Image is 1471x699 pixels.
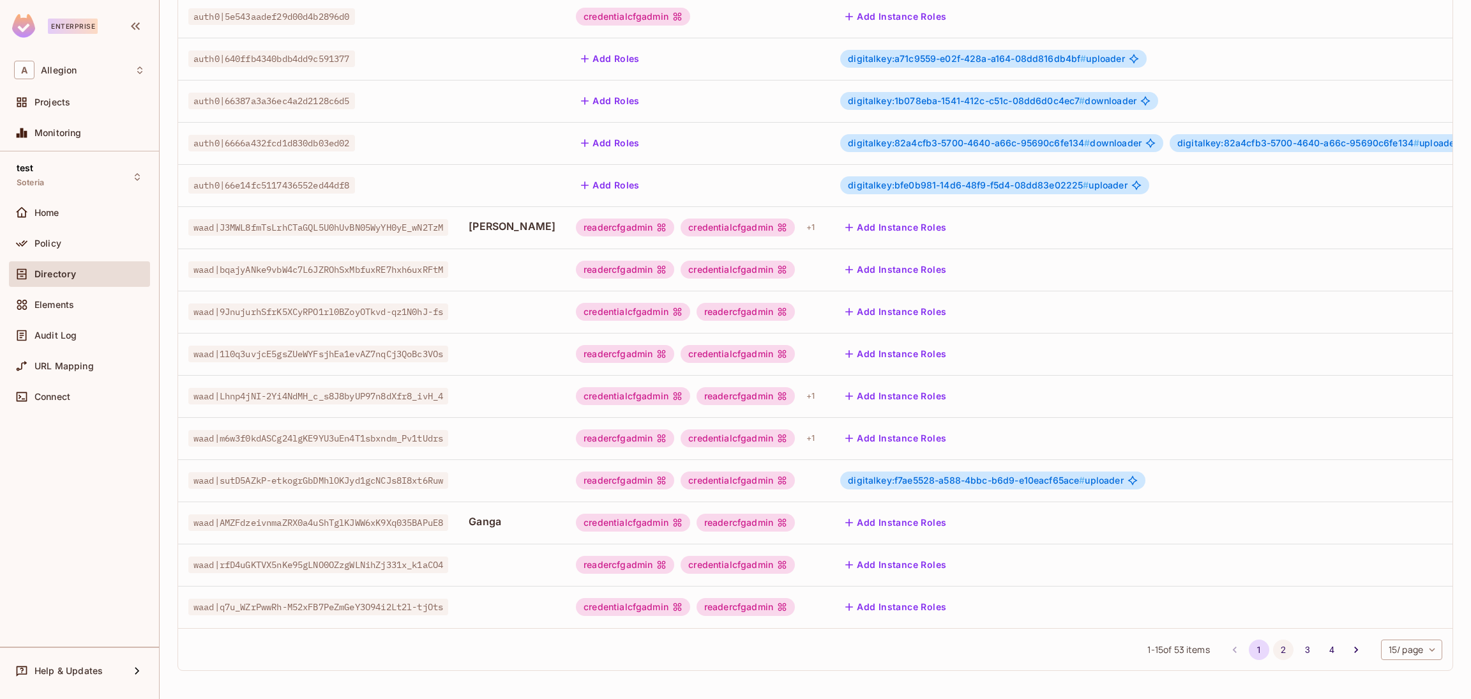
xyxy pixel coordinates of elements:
[34,97,70,107] span: Projects
[840,597,951,617] button: Add Instance Roles
[1297,640,1318,660] button: Go to page 3
[576,345,674,363] div: readercfgadmin
[188,599,448,615] span: waad|q7u_WZrPwwRh-M52xFB7PeZmGeY3O94i2Lt2l-tjOts
[34,300,74,310] span: Elements
[681,261,795,279] div: credentialcfgadmin
[188,93,355,109] span: auth0|66387a3a36ec4a2d2128c6d5
[188,557,448,573] span: waad|rfD4uGKTVX5nKe95gLNO0OZzgWLNihZj331x_k1aCO4
[576,8,690,26] div: credentialcfgadmin
[188,388,448,404] span: waad|Lhnp4jNI-2Yi4NdMH_c_s8J8byUP97n8dXfr8_ivH_4
[576,429,674,447] div: readercfgadmin
[576,303,690,321] div: credentialcfgadmin
[188,430,448,447] span: waad|m6w3f0kdASCg24lgKE9YU3uEn4T1sbxndm_Pv1tUdrs
[34,666,103,676] span: Help & Updates
[188,135,355,151] span: auth0|6666a432fcd1d830db03ed02
[801,428,820,449] div: + 1
[697,303,795,321] div: readercfgadmin
[48,19,98,34] div: Enterprise
[848,138,1142,148] span: downloader
[34,269,76,279] span: Directory
[188,514,448,531] span: waad|AMZFdzeivnmaZRX0a4uShTglKJWW6xK9Xq035BAPuE8
[681,429,795,447] div: credentialcfgadmin
[681,556,795,574] div: credentialcfgadmin
[1079,475,1085,486] span: #
[697,387,795,405] div: readercfgadmin
[1249,640,1269,660] button: page 1
[576,556,674,574] div: readercfgadmin
[1346,640,1366,660] button: Go to next page
[576,133,645,153] button: Add Roles
[469,514,555,528] span: Ganga
[576,261,674,279] div: readercfgadmin
[801,217,820,238] div: + 1
[576,598,690,616] div: credentialcfgadmin
[1223,640,1368,660] nav: pagination navigation
[576,49,645,69] button: Add Roles
[576,91,645,111] button: Add Roles
[576,472,674,489] div: readercfgadmin
[41,65,77,75] span: Workspace: Allegion
[34,128,82,138] span: Monitoring
[1273,640,1294,660] button: Go to page 2
[12,14,35,38] img: SReyMgAAAABJRU5ErkJggg==
[848,53,1086,64] span: digitalkey:a71c9559-e02f-428a-a164-08dd816db4bf
[1177,138,1458,148] span: uploader
[840,259,951,280] button: Add Instance Roles
[848,54,1124,64] span: uploader
[801,386,820,406] div: + 1
[576,387,690,405] div: credentialcfgadmin
[840,555,951,575] button: Add Instance Roles
[188,219,448,236] span: waad|J3MWL8fmTsLrhCTaGQL5U0hUvBN05WyYH0yE_wN2TzM
[188,303,448,320] span: waad|9JnujurhSfrK5XCyRPO1rl0BZoyOTkvd-qz1N0hJ-fs
[1083,180,1089,190] span: #
[848,96,1136,106] span: downloader
[188,472,448,489] span: waad|sutD5AZkP-etkogrGbDMhlOKJyd1gcNCJs8I8xt6Ruw
[1147,643,1209,657] span: 1 - 15 of 53 items
[848,180,1089,190] span: digitalkey:bfe0b981-14d6-48f9-f5d4-08dd83e02225
[840,428,951,449] button: Add Instance Roles
[848,180,1127,190] span: uploader
[34,330,77,341] span: Audit Log
[188,50,355,67] span: auth0|640ffb4340bdb4dd9c591377
[697,514,795,532] div: readercfgadmin
[840,386,951,406] button: Add Instance Roles
[697,598,795,616] div: readercfgadmin
[848,475,1123,486] span: uploader
[17,163,34,173] span: test
[1381,640,1442,660] div: 15 / page
[34,361,94,371] span: URL Mapping
[188,346,448,362] span: waad|1l0q3uvjcE5gsZUeWYFsjhEa1evAZ7nqCj3QoBc3VOs
[188,177,355,194] span: auth0|66e14fc5117436552ed44df8
[188,8,355,25] span: auth0|5e543aadef29d00d4b2896d0
[576,514,690,532] div: credentialcfgadmin
[188,261,448,278] span: waad|bqajyANke9vbW4c7L6JZROhSxMbfuxRE7hxh6uxRFtM
[1177,137,1419,148] span: digitalkey:82a4cfb3-5700-4640-a66c-95690c6fe134
[840,302,951,322] button: Add Instance Roles
[469,219,555,233] span: [PERSON_NAME]
[840,6,951,27] button: Add Instance Roles
[17,178,44,188] span: Soteria
[848,137,1090,148] span: digitalkey:82a4cfb3-5700-4640-a66c-95690c6fe134
[34,208,59,218] span: Home
[1079,95,1085,106] span: #
[681,345,795,363] div: credentialcfgadmin
[34,392,70,402] span: Connect
[1414,137,1419,148] span: #
[840,512,951,533] button: Add Instance Roles
[1322,640,1342,660] button: Go to page 4
[681,219,795,236] div: credentialcfgadmin
[681,472,795,489] div: credentialcfgadmin
[1080,53,1086,64] span: #
[576,175,645,196] button: Add Roles
[840,344,951,364] button: Add Instance Roles
[1084,137,1090,148] span: #
[848,475,1085,486] span: digitalkey:f7ae5528-a588-4bbc-b6d9-e10eacf65ace
[840,217,951,238] button: Add Instance Roles
[576,219,674,236] div: readercfgadmin
[34,238,61,249] span: Policy
[14,61,34,79] span: A
[848,95,1085,106] span: digitalkey:1b078eba-1541-412c-c51c-08dd6d0c4ec7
